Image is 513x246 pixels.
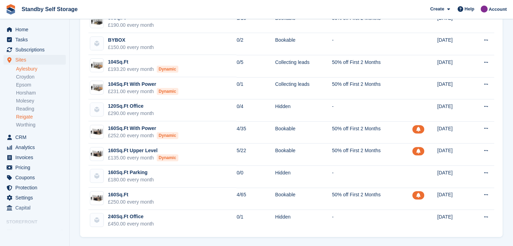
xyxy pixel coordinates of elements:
[108,36,154,44] div: BYBOX
[16,74,66,80] a: Croydon
[275,11,332,33] td: Bookable
[108,191,154,198] div: 160Sq.Ft
[108,220,154,228] div: £450.00 every month
[236,188,275,210] td: 4/65
[236,165,275,188] td: 0/0
[90,60,103,71] img: 100-sqft-unit.jpg
[108,125,178,132] div: 160Sq.Ft With Power
[489,6,507,13] span: Account
[275,33,332,55] td: Bookable
[15,55,57,65] span: Sites
[481,6,488,13] img: Sue Ford
[275,210,332,232] td: Hidden
[437,121,470,143] td: [DATE]
[437,210,470,232] td: [DATE]
[3,203,66,213] a: menu
[108,44,154,51] div: £150.00 every month
[19,3,80,15] a: Standby Self Storage
[15,193,57,203] span: Settings
[16,106,66,112] a: Reading
[332,188,412,210] td: 50% off First 2 Months
[275,143,332,166] td: Bookable
[108,22,154,29] div: £190.00 every month
[3,45,66,55] a: menu
[332,55,412,77] td: 50% off First 2 Months
[332,11,412,33] td: 50% off First 2 Months
[236,143,275,166] td: 5/22
[332,143,412,166] td: 50% off First 2 Months
[108,198,154,206] div: £250.00 every month
[332,210,412,232] td: -
[16,98,66,104] a: Molesey
[90,127,103,137] img: 150-sqft-unit.jpg
[437,143,470,166] td: [DATE]
[275,121,332,143] td: Bookable
[157,132,178,139] div: Dynamic
[3,173,66,182] a: menu
[236,55,275,77] td: 0/5
[3,142,66,152] a: menu
[16,114,66,120] a: Reigate
[15,203,57,213] span: Capital
[15,227,57,237] span: Booking Portal
[90,193,103,203] img: 150-sqft-unit.jpg
[108,110,154,117] div: £290.00 every month
[157,88,178,95] div: Dynamic
[15,35,57,44] span: Tasks
[3,55,66,65] a: menu
[57,228,66,236] a: Preview store
[90,213,103,227] img: blank-unit-type-icon-ffbac7b88ba66c5e286b0e438baccc4b9c83835d4c34f86887a83fc20ec27e7b.svg
[6,219,69,225] span: Storefront
[108,132,178,139] div: £252.00 every month
[108,154,178,162] div: £135.00 every month
[3,25,66,34] a: menu
[332,99,412,122] td: -
[15,153,57,162] span: Invoices
[108,102,154,110] div: 120Sq.Ft Office
[15,183,57,192] span: Protection
[6,4,16,15] img: stora-icon-8386f47178a22dfd0bd8f6a31ec36ba5ce8667c1dd55bd0f319d3a0aa187defe.svg
[15,142,57,152] span: Analytics
[15,45,57,55] span: Subscriptions
[3,132,66,142] a: menu
[3,227,66,237] a: menu
[332,33,412,55] td: -
[275,55,332,77] td: Collecting leads
[16,90,66,96] a: Horsham
[15,163,57,172] span: Pricing
[16,122,66,128] a: Worthing
[275,77,332,99] td: Collecting leads
[437,11,470,33] td: [DATE]
[108,81,178,88] div: 104Sq.Ft With Power
[437,55,470,77] td: [DATE]
[16,82,66,88] a: Epsom
[16,66,66,72] a: Aylesbury
[275,99,332,122] td: Hidden
[275,188,332,210] td: Bookable
[430,6,444,13] span: Create
[3,183,66,192] a: menu
[108,169,154,176] div: 160Sq.Ft Parking
[108,58,178,66] div: 104Sq.Ft
[236,210,275,232] td: 0/1
[90,149,103,159] img: 150-sqft-unit.jpg
[437,165,470,188] td: [DATE]
[108,88,178,95] div: £231.00 every month
[90,37,103,50] img: blank-unit-type-icon-ffbac7b88ba66c5e286b0e438baccc4b9c83835d4c34f86887a83fc20ec27e7b.svg
[437,33,470,55] td: [DATE]
[236,77,275,99] td: 0/1
[437,99,470,122] td: [DATE]
[3,193,66,203] a: menu
[236,33,275,55] td: 0/2
[108,66,178,73] div: £193.20 every month
[90,16,103,26] img: 75-sqft-unit.jpg
[157,154,178,161] div: Dynamic
[275,165,332,188] td: Hidden
[90,103,103,116] img: blank-unit-type-icon-ffbac7b88ba66c5e286b0e438baccc4b9c83835d4c34f86887a83fc20ec27e7b.svg
[15,173,57,182] span: Coupons
[108,213,154,220] div: 240Sq.Ft Office
[108,147,178,154] div: 160Sq.Ft Upper Level
[108,176,154,183] div: £180.00 every month
[332,121,412,143] td: 50% off First 2 Months
[3,153,66,162] a: menu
